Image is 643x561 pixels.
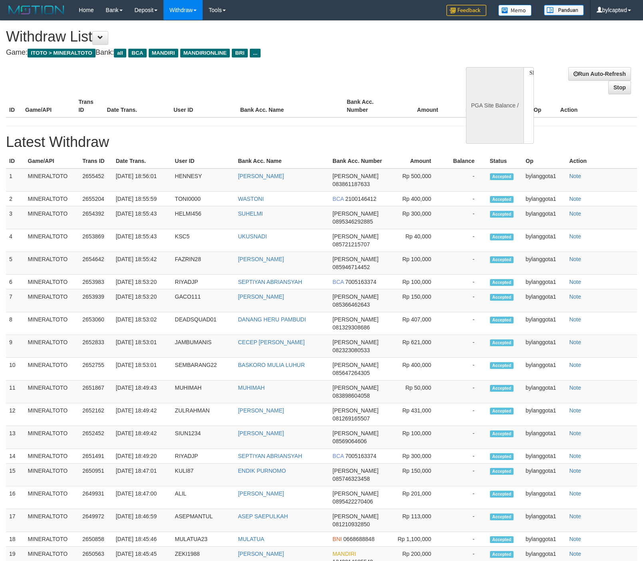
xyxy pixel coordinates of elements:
[392,486,443,509] td: Rp 201,000
[238,316,306,323] a: DANANG HERU PAMBUDI
[6,509,25,532] td: 17
[113,206,172,229] td: [DATE] 18:55:43
[490,279,514,286] span: Accepted
[443,154,486,168] th: Balance
[238,279,302,285] a: SEPTIYAN ABRIANSYAH
[490,362,514,369] span: Accepted
[172,464,235,486] td: KULI87
[569,279,581,285] a: Note
[25,312,80,335] td: MINERALTOTO
[238,407,284,414] a: [PERSON_NAME]
[522,168,566,192] td: bylanggota1
[443,206,486,229] td: -
[443,449,486,464] td: -
[569,196,581,202] a: Note
[25,532,80,547] td: MINERALTOTO
[490,256,514,263] span: Accepted
[332,490,378,497] span: [PERSON_NAME]
[172,312,235,335] td: DEADSQUAD01
[25,335,80,358] td: MINERALTOTO
[6,289,25,312] td: 7
[450,95,499,117] th: Balance
[113,168,172,192] td: [DATE] 18:56:01
[22,95,75,117] th: Game/API
[332,173,378,179] span: [PERSON_NAME]
[443,252,486,275] td: -
[172,335,235,358] td: JAMBUMANIS
[6,49,421,57] h4: Game: Bank:
[238,513,288,519] a: ASEP SAEPULKAH
[6,449,25,464] td: 14
[6,95,22,117] th: ID
[25,403,80,426] td: MINERALTOTO
[79,335,112,358] td: 2652833
[332,453,344,459] span: BCA
[172,426,235,449] td: SIUN1234
[172,358,235,381] td: SEMBARANG22
[522,486,566,509] td: bylanggota1
[569,210,581,217] a: Note
[569,490,581,497] a: Note
[6,192,25,206] td: 2
[443,289,486,312] td: -
[332,316,378,323] span: [PERSON_NAME]
[490,339,514,346] span: Accepted
[392,192,443,206] td: Rp 400,000
[113,358,172,381] td: [DATE] 18:53:01
[443,312,486,335] td: -
[25,426,80,449] td: MINERALTOTO
[569,453,581,459] a: Note
[25,206,80,229] td: MINERALTOTO
[569,256,581,262] a: Note
[113,464,172,486] td: [DATE] 18:47:01
[6,335,25,358] td: 9
[6,252,25,275] td: 5
[490,196,514,203] span: Accepted
[113,403,172,426] td: [DATE] 18:49:42
[522,252,566,275] td: bylanggota1
[79,509,112,532] td: 2649972
[490,468,514,475] span: Accepted
[569,293,581,300] a: Note
[392,206,443,229] td: Rp 300,000
[332,536,342,542] span: BNI
[238,536,264,542] a: MULATUA
[530,95,557,117] th: Op
[79,358,112,381] td: 2652755
[332,347,370,353] span: 082323080533
[443,486,486,509] td: -
[522,154,566,168] th: Op
[25,229,80,252] td: MINERALTOTO
[345,453,376,459] span: 7005163374
[79,449,112,464] td: 2651491
[490,294,514,301] span: Accepted
[238,339,305,345] a: CECEP [PERSON_NAME]
[392,381,443,403] td: Rp 50,000
[490,491,514,498] span: Accepted
[79,289,112,312] td: 2653939
[172,192,235,206] td: TONI0000
[149,49,178,57] span: MANDIRI
[392,509,443,532] td: Rp 113,000
[332,256,378,262] span: [PERSON_NAME]
[566,154,637,168] th: Action
[490,173,514,180] span: Accepted
[6,154,25,168] th: ID
[332,293,378,300] span: [PERSON_NAME]
[25,192,80,206] td: MINERALTOTO
[113,381,172,403] td: [DATE] 18:49:43
[79,206,112,229] td: 2654392
[172,168,235,192] td: HENNESY
[113,312,172,335] td: [DATE] 18:53:02
[392,426,443,449] td: Rp 100,000
[232,49,247,57] span: BRI
[113,229,172,252] td: [DATE] 18:55:43
[392,154,443,168] th: Amount
[443,532,486,547] td: -
[238,293,284,300] a: [PERSON_NAME]
[104,95,171,117] th: Date Trans.
[569,551,581,557] a: Note
[443,358,486,381] td: -
[172,154,235,168] th: User ID
[25,464,80,486] td: MINERALTOTO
